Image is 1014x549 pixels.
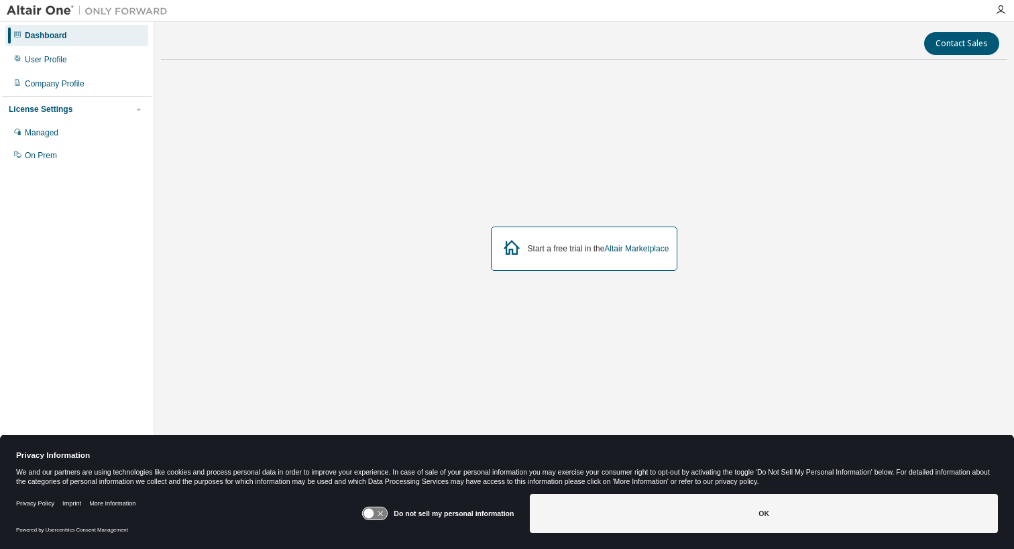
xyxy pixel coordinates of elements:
[604,244,669,253] a: Altair Marketplace
[25,30,67,41] div: Dashboard
[924,32,999,55] button: Contact Sales
[25,127,58,138] div: Managed
[25,54,67,65] div: User Profile
[25,78,84,89] div: Company Profile
[25,150,57,161] div: On Prem
[9,104,72,115] div: License Settings
[7,4,174,17] img: Altair One
[528,243,669,254] div: Start a free trial in the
